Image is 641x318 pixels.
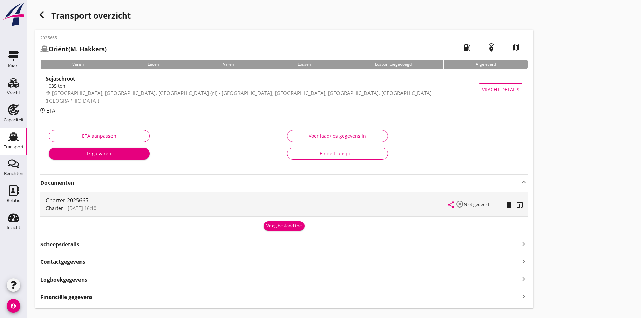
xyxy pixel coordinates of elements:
[35,8,533,24] div: Transport overzicht
[520,275,528,284] i: keyboard_arrow_right
[1,2,26,27] img: logo-small.a267ee39.svg
[287,130,388,142] button: Voer laad/los gegevens in
[46,205,63,211] span: Charter
[443,60,528,69] div: Afgeleverd
[4,145,24,149] div: Transport
[40,60,116,69] div: Varen
[40,35,107,41] p: 2025665
[464,201,489,208] small: Niet gedeeld
[343,60,444,69] div: Losbon toegevoegd
[266,223,302,229] div: Voeg bestand toe
[506,38,525,57] i: map
[7,225,20,230] div: Inzicht
[520,178,528,186] i: keyboard_arrow_up
[7,91,20,95] div: Vracht
[46,75,75,82] strong: Sojaschroot
[482,86,519,93] span: Vracht details
[8,64,19,68] div: Kaart
[40,276,87,284] strong: Logboekgegevens
[287,148,388,160] button: Einde transport
[293,132,382,139] div: Voer laad/los gegevens in
[266,60,343,69] div: Lossen
[447,201,455,209] i: share
[40,44,107,54] h2: (M. Hakkers)
[458,38,477,57] i: local_gas_station
[520,292,528,301] i: keyboard_arrow_right
[49,45,68,53] strong: Oriënt
[40,241,79,248] strong: Scheepsdetails
[40,179,520,187] strong: Documenten
[54,150,144,157] div: Ik ga varen
[40,74,528,104] a: Sojaschroot1035 ton[GEOGRAPHIC_DATA], [GEOGRAPHIC_DATA], [GEOGRAPHIC_DATA] (nl) - [GEOGRAPHIC_DAT...
[4,118,24,122] div: Capaciteit
[116,60,191,69] div: Laden
[191,60,266,69] div: Varen
[49,148,150,160] button: Ik ga varen
[7,198,20,203] div: Relatie
[520,257,528,266] i: keyboard_arrow_right
[46,90,432,104] span: [GEOGRAPHIC_DATA], [GEOGRAPHIC_DATA], [GEOGRAPHIC_DATA] (nl) - [GEOGRAPHIC_DATA], [GEOGRAPHIC_DAT...
[479,83,522,95] button: Vracht details
[46,107,57,114] span: ETA:
[40,258,85,266] strong: Contactgegevens
[520,239,528,248] i: keyboard_arrow_right
[7,299,20,313] i: account_circle
[46,204,448,212] div: —
[40,293,93,301] strong: Financiële gegevens
[46,82,480,89] div: 1035 ton
[264,221,305,231] button: Voeg bestand toe
[68,205,96,211] span: [DATE] 16:10
[46,196,448,204] div: Charter-2025665
[49,130,150,142] button: ETA aanpassen
[505,201,513,209] i: delete
[516,201,524,209] i: open_in_browser
[293,150,382,157] div: Einde transport
[4,171,23,176] div: Berichten
[54,132,144,139] div: ETA aanpassen
[482,38,501,57] i: emergency_share
[456,200,464,208] i: highlight_off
